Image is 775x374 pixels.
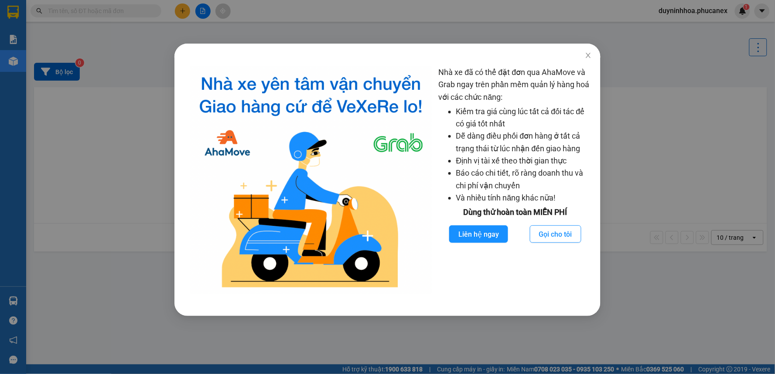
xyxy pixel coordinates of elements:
button: Close [576,44,601,68]
span: Liên hệ ngay [458,229,499,240]
li: Dễ dàng điều phối đơn hàng ở tất cả trạng thái từ lúc nhận đến giao hàng [456,130,592,155]
span: close [585,52,592,59]
li: Định vị tài xế theo thời gian thực [456,155,592,167]
span: Gọi cho tôi [539,229,572,240]
img: logo [190,66,432,294]
button: Gọi cho tôi [530,225,581,243]
li: Và nhiều tính năng khác nữa! [456,192,592,204]
li: Báo cáo chi tiết, rõ ràng doanh thu và chi phí vận chuyển [456,167,592,192]
div: Dùng thử hoàn toàn MIỄN PHÍ [439,206,592,218]
li: Kiểm tra giá cùng lúc tất cả đối tác để có giá tốt nhất [456,105,592,130]
div: Nhà xe đã có thể đặt đơn qua AhaMove và Grab ngay trên phần mềm quản lý hàng hoá với các chức năng: [439,66,592,294]
button: Liên hệ ngay [449,225,508,243]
